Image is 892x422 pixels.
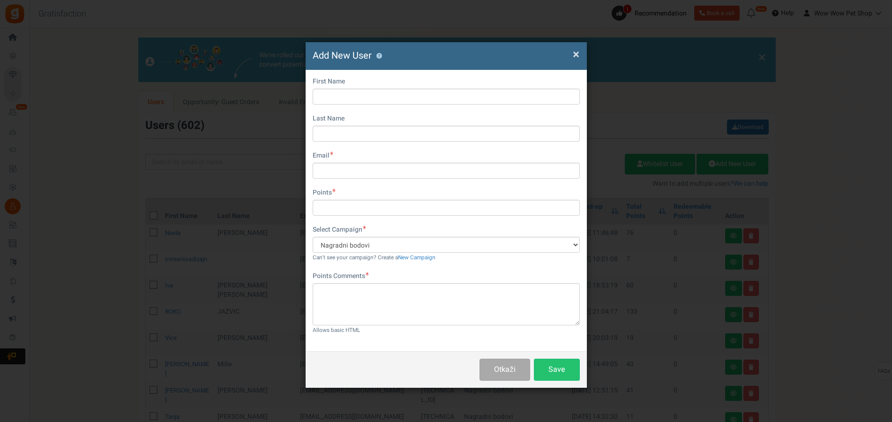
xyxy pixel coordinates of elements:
span: Add New User [313,49,372,62]
label: First Name [313,77,345,86]
button: Save [534,359,580,381]
label: Points Comments [313,271,369,281]
label: Email [313,151,333,160]
label: Last Name [313,114,345,123]
small: Allows basic HTML [313,326,360,334]
button: Otkaži [480,359,530,381]
a: New Campaign [398,254,435,262]
button: ? [376,53,382,59]
small: Can't see your campaign? Create a [313,254,435,262]
span: × [573,45,579,63]
label: Select Campaign [313,225,366,234]
button: Open LiveChat chat widget [7,4,36,32]
label: Points [313,188,336,197]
